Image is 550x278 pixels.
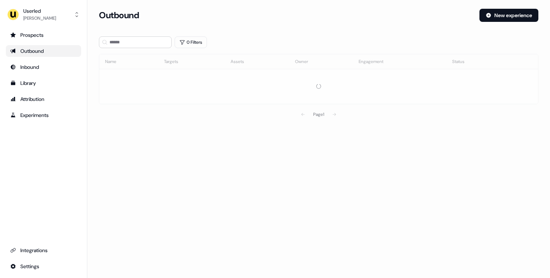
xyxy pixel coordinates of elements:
div: Attribution [10,95,77,103]
div: Experiments [10,111,77,119]
a: Go to Inbound [6,61,81,73]
a: Go to integrations [6,244,81,256]
div: Library [10,79,77,87]
div: [PERSON_NAME] [23,15,56,22]
button: 0 Filters [175,36,207,48]
a: Go to prospects [6,29,81,41]
div: Prospects [10,31,77,39]
div: Userled [23,7,56,15]
h3: Outbound [99,10,139,21]
button: New experience [479,9,538,22]
a: Go to templates [6,77,81,89]
a: Go to integrations [6,261,81,272]
div: Settings [10,263,77,270]
a: Go to attribution [6,93,81,105]
div: Inbound [10,63,77,71]
div: Outbound [10,47,77,55]
button: Userled[PERSON_NAME] [6,6,81,23]
a: Go to experiments [6,109,81,121]
a: Go to outbound experience [6,45,81,57]
div: Integrations [10,247,77,254]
